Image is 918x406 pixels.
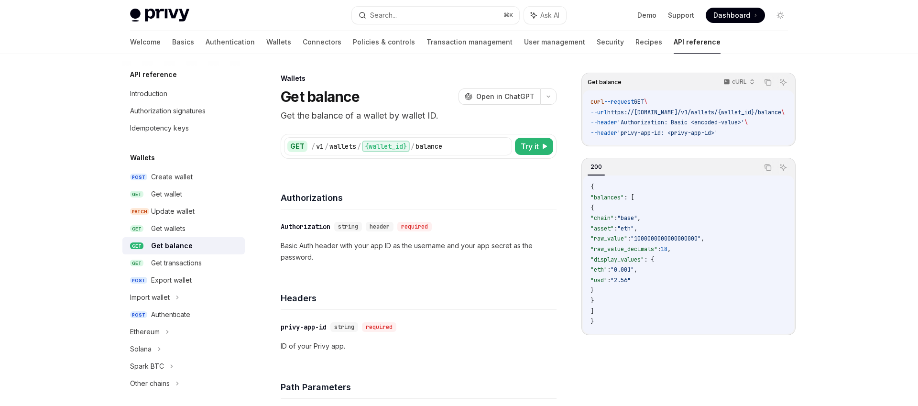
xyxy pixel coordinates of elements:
[674,31,721,54] a: API reference
[151,240,193,252] div: Get balance
[130,174,147,181] span: POST
[338,223,358,230] span: string
[590,245,657,253] span: "raw_value_decimals"
[130,378,170,389] div: Other chains
[611,276,631,284] span: "2.56"
[634,225,637,232] span: ,
[122,102,245,120] a: Authorization signatures
[590,235,627,242] span: "raw_value"
[281,74,557,83] div: Wallets
[397,222,432,231] div: required
[353,31,415,54] a: Policies & controls
[590,286,594,294] span: }
[281,222,330,231] div: Authorization
[122,306,245,323] a: POSTAuthenticate
[762,161,774,174] button: Copy the contents from the code block
[476,92,535,101] span: Open in ChatGPT
[588,78,622,86] span: Get balance
[411,142,415,151] div: /
[370,10,397,21] div: Search...
[590,214,614,222] span: "chain"
[172,31,194,54] a: Basics
[281,292,557,305] h4: Headers
[130,31,161,54] a: Welcome
[122,85,245,102] a: Introduction
[661,245,667,253] span: 18
[415,142,442,151] div: balance
[281,340,557,352] p: ID of your Privy app.
[130,311,147,318] span: POST
[151,206,195,217] div: Update wallet
[604,98,634,106] span: --request
[130,242,143,250] span: GET
[130,9,189,22] img: light logo
[706,8,765,23] a: Dashboard
[762,76,774,88] button: Copy the contents from the code block
[590,297,594,305] span: }
[713,11,750,20] span: Dashboard
[357,142,361,151] div: /
[266,31,291,54] a: Wallets
[130,152,155,164] h5: Wallets
[524,7,566,24] button: Ask AI
[635,31,662,54] a: Recipes
[521,141,539,152] span: Try it
[590,225,614,232] span: "asset"
[426,31,513,54] a: Transaction management
[540,11,559,20] span: Ask AI
[657,245,661,253] span: :
[151,274,192,286] div: Export wallet
[122,186,245,203] a: GETGet wallet
[773,8,788,23] button: Toggle dark mode
[590,266,607,274] span: "eth"
[668,11,694,20] a: Support
[130,292,170,303] div: Import wallet
[590,183,594,191] span: {
[607,109,781,116] span: https://[DOMAIN_NAME]/v1/wallets/{wallet_id}/balance
[325,142,328,151] div: /
[503,11,514,19] span: ⌘ K
[590,109,607,116] span: --url
[151,171,193,183] div: Create wallet
[644,98,647,106] span: \
[732,78,747,86] p: cURL
[459,88,540,105] button: Open in ChatGPT
[130,343,152,355] div: Solana
[362,141,410,152] div: {wallet_id}
[122,168,245,186] a: POSTCreate wallet
[590,194,624,201] span: "balances"
[634,98,644,106] span: GET
[617,225,634,232] span: "eth"
[130,361,164,372] div: Spark BTC
[515,138,553,155] button: Try it
[352,7,519,24] button: Search...⌘K
[281,109,557,122] p: Get the balance of a wallet by wallet ID.
[627,235,631,242] span: :
[590,129,617,137] span: --header
[590,119,617,126] span: --header
[624,194,634,201] span: : [
[637,11,656,20] a: Demo
[130,88,167,99] div: Introduction
[122,203,245,220] a: PATCHUpdate wallet
[122,254,245,272] a: GETGet transactions
[130,122,189,134] div: Idempotency keys
[130,326,160,338] div: Ethereum
[777,76,789,88] button: Ask AI
[590,318,594,325] span: }
[777,161,789,174] button: Ask AI
[718,74,759,90] button: cURL
[590,307,594,315] span: ]
[281,191,557,204] h4: Authorizations
[524,31,585,54] a: User management
[122,120,245,137] a: Idempotency keys
[206,31,255,54] a: Authentication
[617,214,637,222] span: "base"
[303,31,341,54] a: Connectors
[130,225,143,232] span: GET
[644,256,654,263] span: : {
[614,214,617,222] span: :
[611,266,634,274] span: "0.001"
[590,98,604,106] span: curl
[130,69,177,80] h5: API reference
